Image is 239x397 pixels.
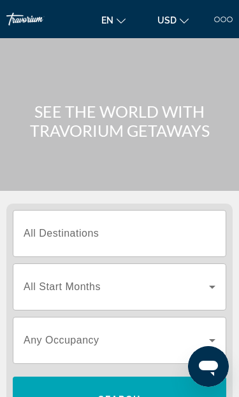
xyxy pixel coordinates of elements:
span: USD [157,15,177,25]
input: Select destination [24,226,215,242]
button: Change currency [151,11,195,29]
span: All Destinations [24,228,99,239]
span: Any Occupancy [24,335,99,345]
iframe: Button to launch messaging window [188,346,229,387]
span: en [101,15,113,25]
span: All Start Months [24,281,101,292]
h1: SEE THE WORLD WITH TRAVORIUM GETAWAYS [6,102,233,140]
button: Change language [95,11,132,29]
